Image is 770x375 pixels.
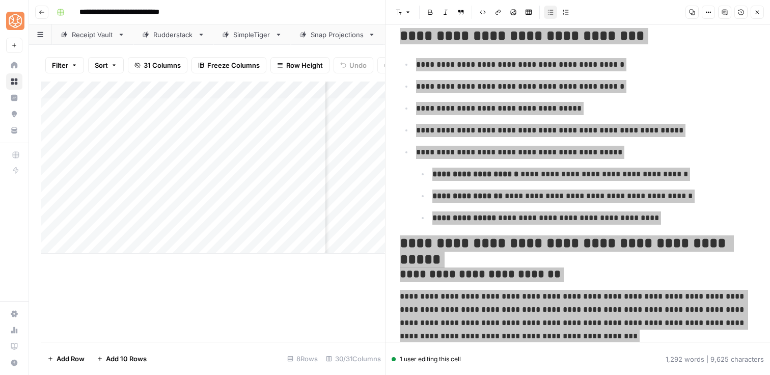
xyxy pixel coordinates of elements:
[88,57,124,73] button: Sort
[207,60,260,70] span: Freeze Columns
[349,60,367,70] span: Undo
[6,122,22,139] a: Your Data
[57,354,85,364] span: Add Row
[322,351,385,367] div: 30/31 Columns
[6,8,22,34] button: Workspace: SimpleTiger
[6,338,22,355] a: Learning Hub
[41,351,91,367] button: Add Row
[392,355,461,364] div: 1 user editing this cell
[6,306,22,322] a: Settings
[72,30,114,40] div: Receipt Vault
[6,322,22,338] a: Usage
[106,354,147,364] span: Add 10 Rows
[144,60,181,70] span: 31 Columns
[233,30,271,40] div: SimpleTiger
[191,57,266,73] button: Freeze Columns
[6,73,22,90] a: Browse
[283,351,322,367] div: 8 Rows
[666,354,764,364] div: 1,292 words | 9,625 characters
[311,30,364,40] div: Snap Projections
[6,12,24,30] img: SimpleTiger Logo
[45,57,84,73] button: Filter
[334,57,373,73] button: Undo
[270,57,329,73] button: Row Height
[6,57,22,73] a: Home
[6,106,22,122] a: Opportunities
[153,30,194,40] div: Rudderstack
[286,60,323,70] span: Row Height
[128,57,187,73] button: 31 Columns
[291,24,384,45] a: Snap Projections
[91,351,153,367] button: Add 10 Rows
[213,24,291,45] a: SimpleTiger
[95,60,108,70] span: Sort
[52,24,133,45] a: Receipt Vault
[6,355,22,371] button: Help + Support
[52,60,68,70] span: Filter
[6,90,22,106] a: Insights
[133,24,213,45] a: Rudderstack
